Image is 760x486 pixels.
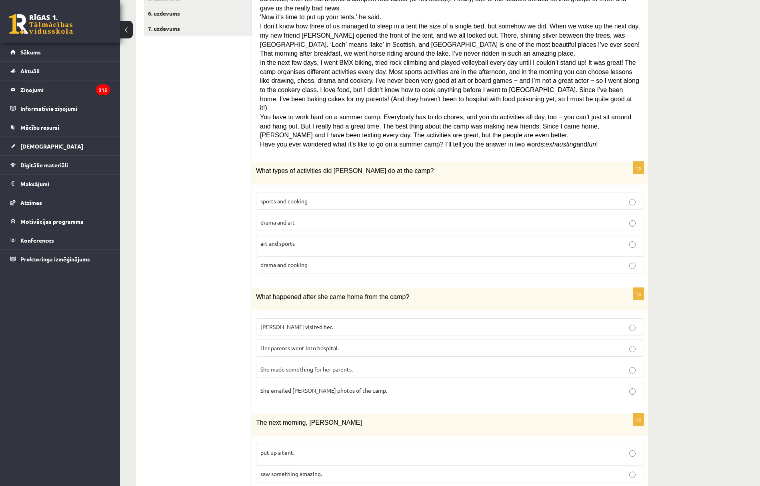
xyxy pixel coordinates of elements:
p: 1p [633,287,644,300]
input: [PERSON_NAME] visited her. [629,325,636,331]
a: Rīgas 1. Tālmācības vidusskola [9,14,73,34]
span: Digitālie materiāli [20,161,68,169]
span: I don’t know how three of us managed to sleep in a tent the size of a single bed, but somehow we ... [260,23,640,57]
a: Ziņojumi315 [10,80,110,99]
span: Her parents went into hospital. [260,344,339,351]
input: put up a tent. [629,450,636,457]
span: [DEMOGRAPHIC_DATA] [20,143,83,150]
span: What happened after she came home from the camp? [256,293,409,300]
span: What types of activities did [PERSON_NAME] do at the camp? [256,167,434,174]
input: Her parents went into hospital. [629,346,636,352]
input: drama and art [629,220,636,227]
a: Konferences [10,231,110,249]
span: Motivācijas programma [20,218,84,225]
span: sports and cooking [260,197,308,205]
input: She emailed [PERSON_NAME] photos of the camp. [629,388,636,395]
span: ‘Now it’s time to put up your tents,’ he said. [260,14,381,20]
span: She made something for her parents. [260,366,353,373]
legend: Informatīvie ziņojumi [20,99,110,118]
a: 7. uzdevums [144,21,252,36]
span: In the next few days, I went BMX biking, tried rock climbing and played volleyball every day unti... [260,59,639,111]
a: Atzīmes [10,193,110,212]
i: fun [587,141,596,148]
span: You have to work hard on a summer camp. Everybody has to do chores, and you do activities all day... [260,114,631,139]
i: 315 [96,84,110,95]
span: Atzīmes [20,199,42,206]
a: Informatīvie ziņojumi [10,99,110,118]
a: Motivācijas programma [10,212,110,231]
span: Proktoringa izmēģinājums [20,255,90,263]
span: Aktuāli [20,67,40,74]
a: [DEMOGRAPHIC_DATA] [10,137,110,155]
span: She emailed [PERSON_NAME] photos of the camp. [260,387,387,394]
a: Maksājumi [10,175,110,193]
span: The next morning, [PERSON_NAME] [256,419,362,426]
legend: Maksājumi [20,175,110,193]
input: saw something amazing. [629,472,636,478]
a: Digitālie materiāli [10,156,110,174]
span: Konferences [20,237,54,244]
span: art and sports [260,240,295,247]
span: Mācību resursi [20,124,59,131]
a: Proktoringa izmēģinājums [10,250,110,268]
span: drama and art [260,219,295,226]
span: drama and cooking [260,261,308,268]
span: Have you ever wondered what it’s like to go on a summer camp? I’ll tell you the answer in two wor... [260,141,598,148]
legend: Ziņojumi [20,80,110,99]
input: She made something for her parents. [629,367,636,374]
span: [PERSON_NAME] visited her. [260,323,333,330]
span: put up a tent. [260,449,294,456]
i: exhausting [546,141,576,148]
p: 1p [633,161,644,174]
span: saw something amazing. [260,470,322,477]
input: sports and cooking [629,199,636,205]
input: drama and cooking [629,263,636,269]
a: 6. uzdevums [144,6,252,21]
a: Mācību resursi [10,118,110,137]
p: 1p [633,413,644,426]
span: Sākums [20,48,41,56]
a: Aktuāli [10,62,110,80]
a: Sākums [10,43,110,61]
input: art and sports [629,241,636,248]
